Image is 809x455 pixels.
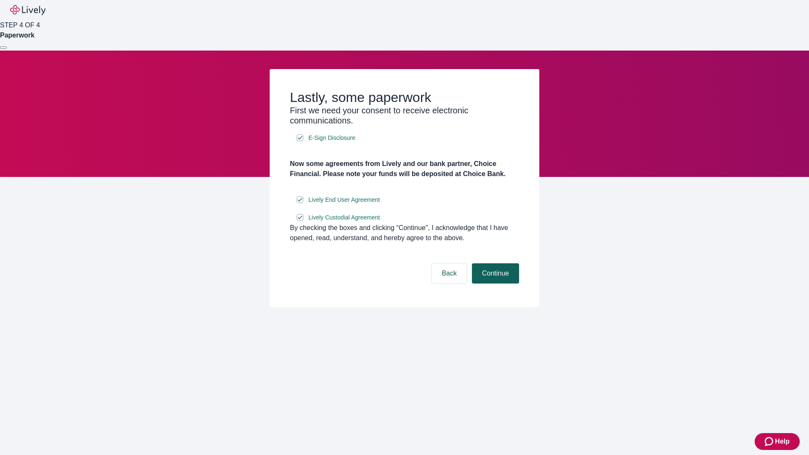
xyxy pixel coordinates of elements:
div: By checking the boxes and clicking “Continue", I acknowledge that I have opened, read, understand... [290,223,519,243]
span: Lively End User Agreement [308,195,380,204]
span: Lively Custodial Agreement [308,213,380,222]
button: Back [431,263,467,284]
a: e-sign disclosure document [307,133,357,143]
span: Help [775,436,790,447]
a: e-sign disclosure document [307,195,382,205]
h3: First we need your consent to receive electronic communications. [290,105,519,126]
span: E-Sign Disclosure [308,134,355,142]
button: Continue [472,263,519,284]
a: e-sign disclosure document [307,212,382,223]
button: Zendesk support iconHelp [755,433,800,450]
h4: Now some agreements from Lively and our bank partner, Choice Financial. Please note your funds wi... [290,159,519,179]
img: Lively [10,5,46,15]
h2: Lastly, some paperwork [290,89,519,105]
svg: Zendesk support icon [765,436,775,447]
